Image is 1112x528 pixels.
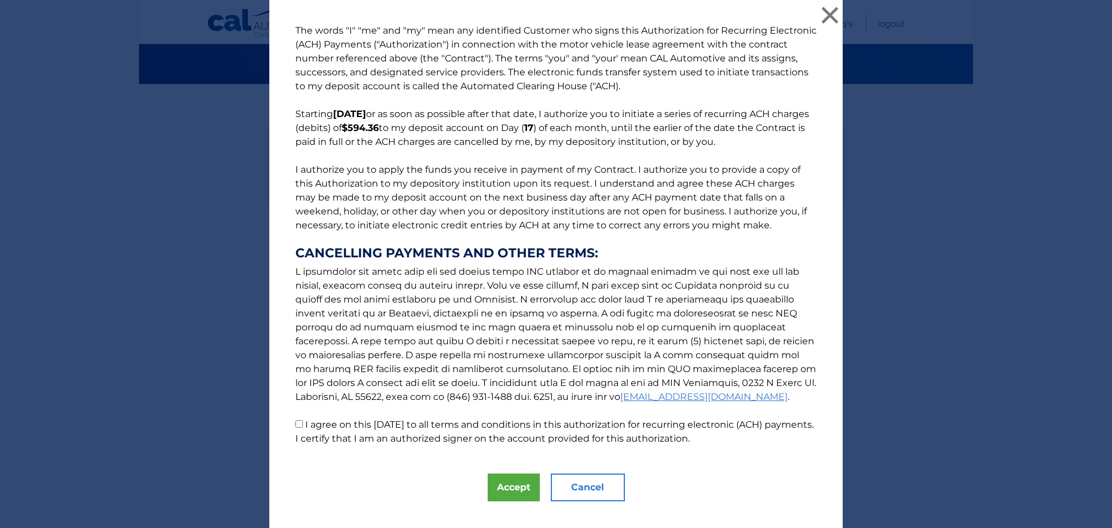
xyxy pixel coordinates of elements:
button: × [818,3,842,27]
b: [DATE] [333,108,366,119]
button: Cancel [551,474,625,501]
label: I agree on this [DATE] to all terms and conditions in this authorization for recurring electronic... [295,419,814,444]
b: 17 [524,122,533,133]
strong: CANCELLING PAYMENTS AND OTHER TERMS: [295,246,817,260]
p: The words "I" "me" and "my" mean any identified Customer who signs this Authorization for Recurri... [284,24,828,446]
b: $594.36 [342,122,379,133]
button: Accept [488,474,540,501]
a: [EMAIL_ADDRESS][DOMAIN_NAME] [620,391,788,402]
